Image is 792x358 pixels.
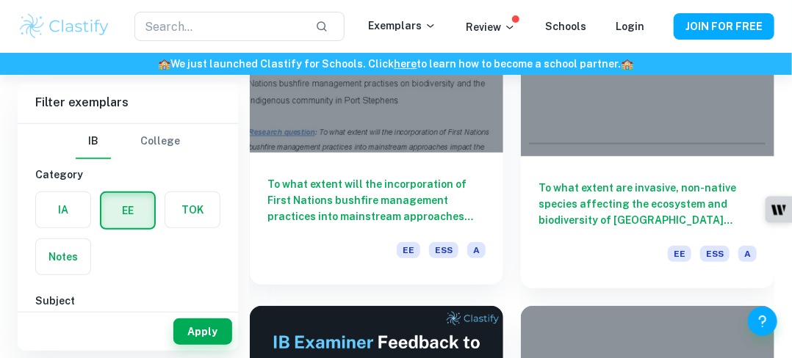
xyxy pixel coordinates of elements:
[616,21,644,32] a: Login
[18,12,111,41] img: Clastify logo
[76,124,180,159] div: Filter type choice
[700,246,730,262] span: ESS
[101,193,154,228] button: EE
[748,307,777,336] button: Help and Feedback
[466,19,516,35] p: Review
[159,58,171,70] span: 🏫
[35,167,220,183] h6: Category
[467,242,486,258] span: A
[36,239,90,274] button: Notes
[622,58,634,70] span: 🏫
[35,293,220,309] h6: Subject
[165,192,220,227] button: TOK
[76,124,111,159] button: IB
[36,192,90,227] button: IA
[267,176,486,224] h6: To what extent will the incorporation of First Nations bushfire management practices into mainstr...
[3,56,789,72] h6: We just launched Clastify for Schools. Click to learn how to become a school partner.
[674,13,774,40] button: JOIN FOR FREE
[668,246,691,262] span: EE
[539,180,757,228] h6: To what extent are invasive, non-native species affecting the ecosystem and biodiversity of [GEOG...
[173,318,232,345] button: Apply
[395,58,417,70] a: here
[738,246,757,262] span: A
[397,242,420,258] span: EE
[545,21,586,32] a: Schools
[368,18,436,34] p: Exemplars
[429,242,458,258] span: ESS
[140,124,180,159] button: College
[18,82,238,123] h6: Filter exemplars
[134,12,303,41] input: Search...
